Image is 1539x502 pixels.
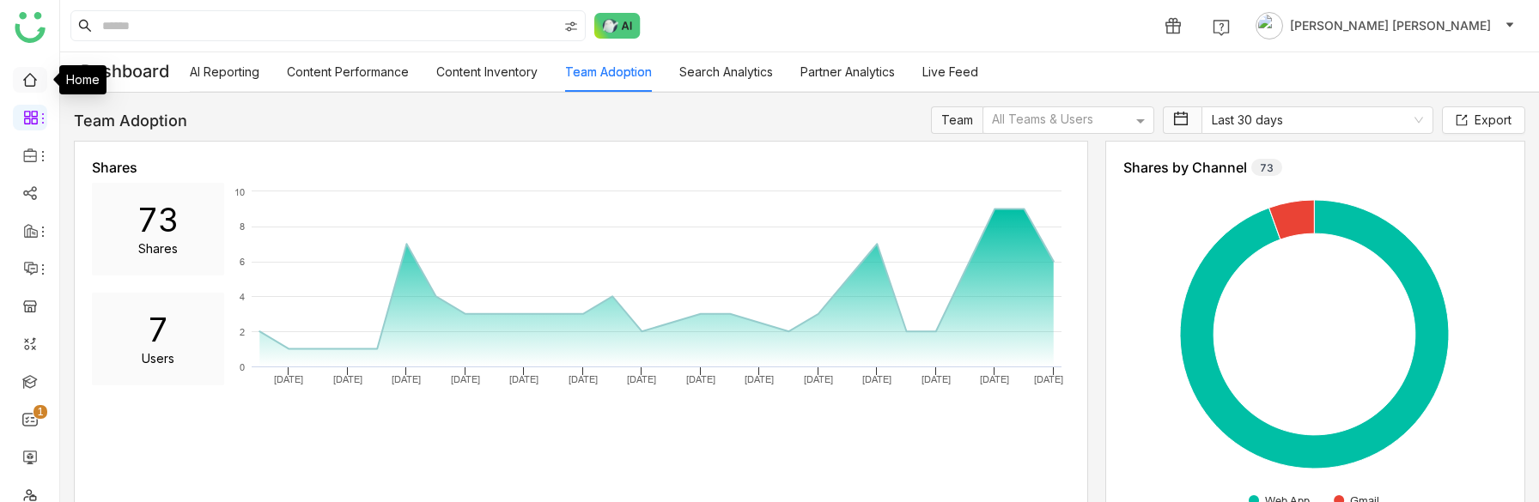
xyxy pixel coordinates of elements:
p: 1 [37,403,44,420]
text: [DATE] [333,373,362,385]
text: [DATE] [922,373,951,385]
div: Users [137,349,179,368]
span: Team [941,112,973,127]
div: Team Adoption [74,112,187,130]
text: [DATE] [451,373,480,385]
div: Shares [92,159,1070,176]
text: [DATE] [509,373,538,385]
div: 7 [137,310,179,349]
text: 4 [240,291,245,303]
button: [PERSON_NAME] [PERSON_NAME] [1252,12,1518,39]
span: Export [1475,111,1512,130]
div: Dashboard [60,52,190,92]
div: Shares [137,239,179,258]
text: 0 [240,361,245,373]
a: Partner Analytics [800,64,895,79]
button: Export [1442,106,1525,134]
div: Shares by Channel [1123,159,1507,176]
a: Team Adoption [565,64,652,79]
nz-select-item: Last 30 days [1212,107,1423,133]
text: [DATE] [1034,373,1063,385]
text: 8 [240,221,245,233]
img: help.svg [1213,19,1230,36]
text: [DATE] [274,373,303,385]
span: [PERSON_NAME] [PERSON_NAME] [1290,16,1491,35]
a: Content Performance [287,64,409,79]
a: Content Inventory [436,64,538,79]
img: avatar [1256,12,1283,39]
img: search-type.svg [564,20,578,33]
text: [DATE] [980,373,1009,385]
text: [DATE] [804,373,833,385]
img: logo [15,12,46,43]
img: ask-buddy-normal.svg [594,13,641,39]
text: [DATE] [392,373,421,385]
a: Search Analytics [679,64,773,79]
div: 73 [137,200,179,239]
text: [DATE] [569,373,598,385]
a: Live Feed [922,64,978,79]
text: [DATE] [686,373,715,385]
text: [DATE] [627,373,656,385]
a: AI Reporting [190,64,259,79]
text: 10 [234,186,245,198]
div: 73 [1251,159,1282,176]
nz-badge-sup: 1 [33,405,47,419]
text: 2 [240,326,245,338]
text: [DATE] [862,373,891,385]
text: 6 [240,256,245,268]
div: Home [59,65,106,94]
text: [DATE] [745,373,774,385]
